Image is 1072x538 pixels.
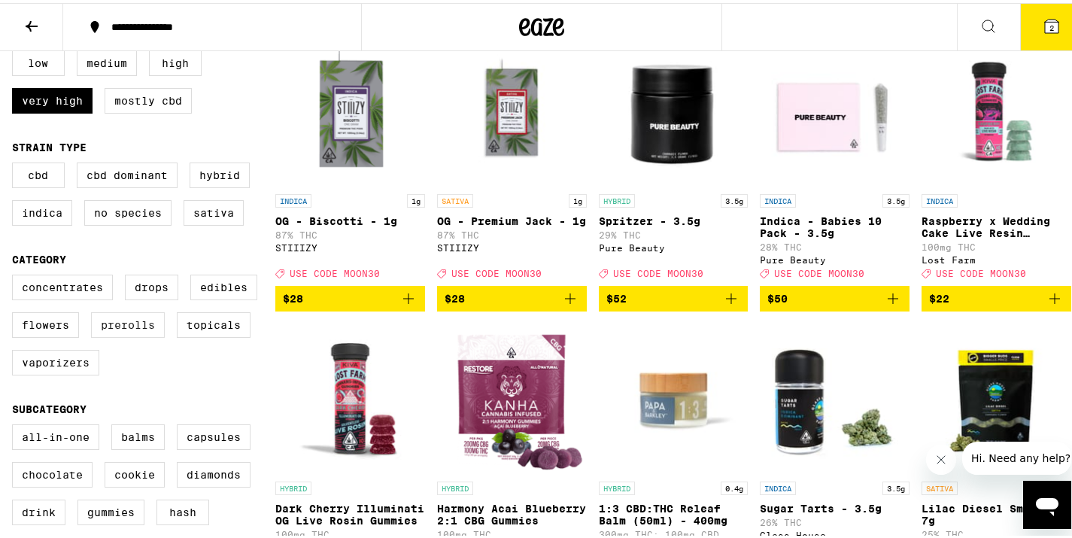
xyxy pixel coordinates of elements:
p: 1g [407,191,425,205]
img: Papa & Barkley - 1:3 CBD:THC Releaf Balm (50ml) - 400mg [599,321,749,471]
p: INDICA [760,479,796,492]
label: Capsules [177,421,251,447]
a: Open page for Indica - Babies 10 Pack - 3.5g from Pure Beauty [760,33,910,283]
label: Hybrid [190,160,250,185]
label: Drops [125,272,178,297]
label: Gummies [77,497,144,522]
p: 25% THC [922,527,1071,536]
img: Glass House - Sugar Tarts - 3.5g [760,321,910,471]
label: Indica [12,197,72,223]
a: Open page for Spritzer - 3.5g from Pure Beauty [599,33,749,283]
p: Dark Cherry Illuminati OG Live Rosin Gummies [275,500,425,524]
div: STIIIZY [275,240,425,250]
label: Topicals [177,309,251,335]
p: 100mg THC [437,527,587,536]
span: USE CODE MOON30 [290,266,380,275]
p: HYBRID [599,191,635,205]
label: Vaporizers [12,347,99,372]
p: 87% THC [437,227,587,237]
a: Open page for OG - Premium Jack - 1g from STIIIZY [437,33,587,283]
p: 0.4g [721,479,748,492]
span: $50 [767,290,788,302]
label: Diamonds [177,459,251,485]
div: Lost Farm [922,252,1071,262]
a: Open page for OG - Biscotti - 1g from STIIIZY [275,33,425,283]
legend: Subcategory [12,400,87,412]
iframe: Close message [926,442,956,472]
img: Pure Beauty - Spritzer - 3.5g [599,33,749,184]
p: 87% THC [275,227,425,237]
img: STIIIZY - OG - Biscotti - 1g [275,33,425,184]
iframe: Button to launch messaging window [1023,478,1071,526]
p: OG - Biscotti - 1g [275,212,425,224]
p: 300mg THC: 100mg CBD [599,527,749,536]
span: USE CODE MOON30 [936,266,1026,275]
span: $28 [283,290,303,302]
label: CBD [12,160,65,185]
p: 100mg THC [275,527,425,536]
span: $28 [445,290,465,302]
p: INDICA [760,191,796,205]
label: No Species [84,197,172,223]
button: Add to bag [599,283,749,309]
label: Balms [111,421,165,447]
img: Glass House - Lilac Diesel Smalls - 7g [922,321,1071,471]
p: 1g [569,191,587,205]
button: Add to bag [275,283,425,309]
label: Medium [77,47,137,73]
span: 2 [1049,20,1054,29]
div: Glass House [760,527,910,537]
p: HYBRID [599,479,635,492]
img: Lost Farm - Raspberry x Wedding Cake Live Resin Gummies [922,33,1071,184]
p: Spritzer - 3.5g [599,212,749,224]
p: 3.5g [721,191,748,205]
label: Very High [12,85,93,111]
iframe: Message from company [962,439,1071,472]
legend: Category [12,251,66,263]
button: Add to bag [437,283,587,309]
label: Flowers [12,309,79,335]
p: INDICA [275,191,311,205]
p: Indica - Babies 10 Pack - 3.5g [760,212,910,236]
a: Open page for Raspberry x Wedding Cake Live Resin Gummies from Lost Farm [922,33,1071,283]
p: SATIVA [437,191,473,205]
p: HYBRID [437,479,473,492]
label: Edibles [190,272,257,297]
p: 3.5g [882,479,910,492]
p: Sugar Tarts - 3.5g [760,500,910,512]
p: 3.5g [882,191,910,205]
span: USE CODE MOON30 [451,266,542,275]
label: All-In-One [12,421,99,447]
legend: Strain Type [12,138,87,150]
img: Kanha - Harmony Acai Blueberry 2:1 CBG Gummies [438,321,585,471]
button: Add to bag [922,283,1071,309]
span: USE CODE MOON30 [613,266,703,275]
label: Sativa [184,197,244,223]
div: Pure Beauty [760,252,910,262]
p: INDICA [922,191,958,205]
span: $22 [929,290,949,302]
span: USE CODE MOON30 [774,266,864,275]
p: 100mg THC [922,239,1071,249]
img: STIIIZY - OG - Premium Jack - 1g [437,33,587,184]
img: Lost Farm - Dark Cherry Illuminati OG Live Rosin Gummies [275,321,425,471]
img: Pure Beauty - Indica - Babies 10 Pack - 3.5g [760,33,910,184]
p: Lilac Diesel Smalls - 7g [922,500,1071,524]
label: Hash [156,497,209,522]
label: Prerolls [91,309,165,335]
label: Cookie [105,459,165,485]
p: 1:3 CBD:THC Releaf Balm (50ml) - 400mg [599,500,749,524]
div: Pure Beauty [599,240,749,250]
p: 26% THC [760,515,910,524]
label: Mostly CBD [105,85,192,111]
p: 29% THC [599,227,749,237]
p: Harmony Acai Blueberry 2:1 CBG Gummies [437,500,587,524]
p: Raspberry x Wedding Cake Live Resin Gummies [922,212,1071,236]
div: STIIIZY [437,240,587,250]
span: $52 [606,290,627,302]
label: Concentrates [12,272,113,297]
p: OG - Premium Jack - 1g [437,212,587,224]
label: CBD Dominant [77,160,178,185]
p: HYBRID [275,479,311,492]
